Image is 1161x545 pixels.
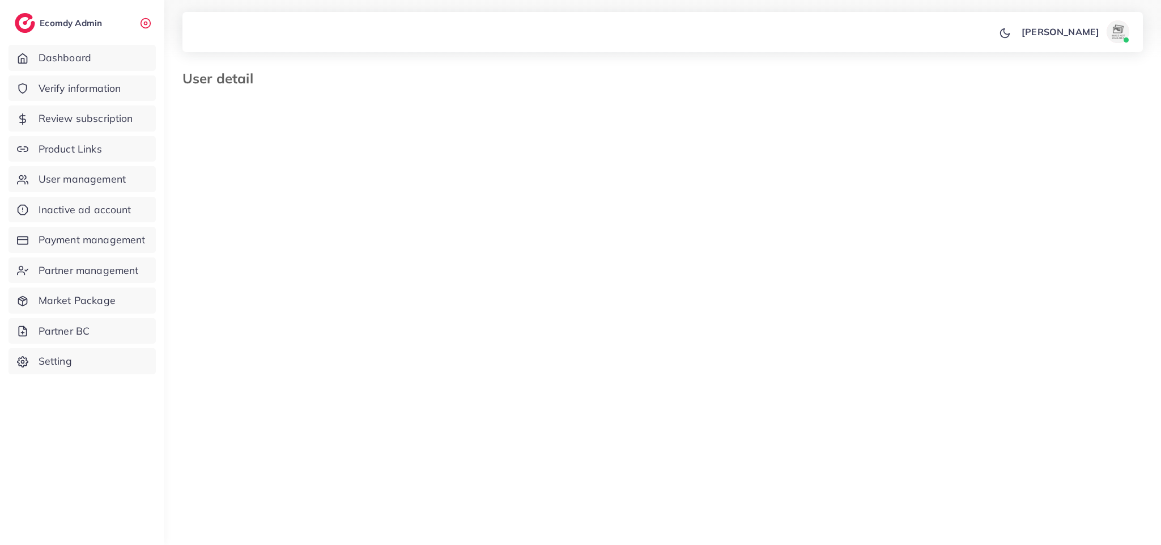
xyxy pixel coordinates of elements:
span: Partner management [39,263,139,278]
span: Verify information [39,81,121,96]
span: Setting [39,354,72,369]
a: Review subscription [8,105,156,132]
a: Market Package [8,288,156,314]
span: Product Links [39,142,102,157]
p: [PERSON_NAME] [1022,25,1099,39]
span: Inactive ad account [39,202,131,217]
img: logo [15,13,35,33]
span: Payment management [39,233,146,247]
a: Partner BC [8,318,156,344]
span: Dashboard [39,50,91,65]
a: Partner management [8,257,156,284]
a: Product Links [8,136,156,162]
span: Market Package [39,293,116,308]
span: Partner BC [39,324,90,339]
h3: User detail [182,70,262,87]
h2: Ecomdy Admin [40,18,105,28]
a: Payment management [8,227,156,253]
a: Dashboard [8,45,156,71]
a: User management [8,166,156,192]
a: logoEcomdy Admin [15,13,105,33]
a: [PERSON_NAME]avatar [1015,20,1134,43]
span: Review subscription [39,111,133,126]
a: Setting [8,348,156,374]
a: Inactive ad account [8,197,156,223]
img: avatar [1107,20,1129,43]
a: Verify information [8,75,156,102]
span: User management [39,172,126,187]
